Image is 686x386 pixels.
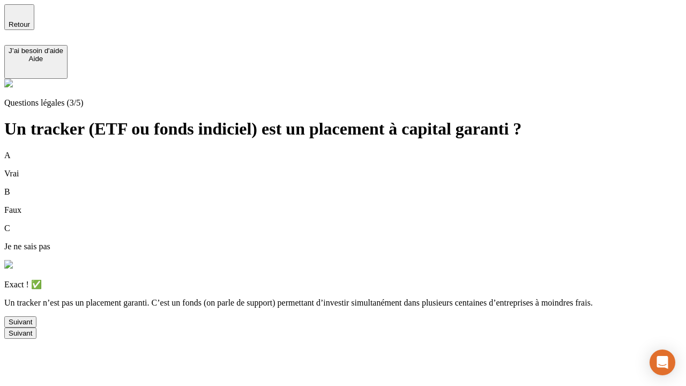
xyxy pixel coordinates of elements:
p: A [4,151,682,160]
p: Faux [4,205,682,215]
img: alexis.png [4,260,13,269]
p: B [4,187,682,197]
p: C [4,224,682,233]
p: Vrai [4,169,682,179]
p: Un tracker n’est pas un placement garanti. C’est un fonds (on parle de support) permettant d’inve... [4,298,682,308]
img: alexis.png [4,79,13,87]
p: Exact ! ✅ [4,279,682,289]
h1: Un tracker (ETF ou fonds indiciel) est un placement à capital garanti ? [4,119,682,139]
div: Open Intercom Messenger [650,350,675,375]
div: Suivant [9,318,32,326]
button: Retour [4,4,34,30]
p: Je ne sais pas [4,242,682,251]
div: Aide [9,55,63,63]
p: Questions légales (3/5) [4,98,682,108]
button: Suivant [4,328,36,339]
span: Retour [9,20,30,28]
div: J’ai besoin d'aide [9,47,63,55]
button: Suivant [4,316,36,328]
div: Suivant [9,329,32,337]
button: J’ai besoin d'aideAide [4,45,68,79]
